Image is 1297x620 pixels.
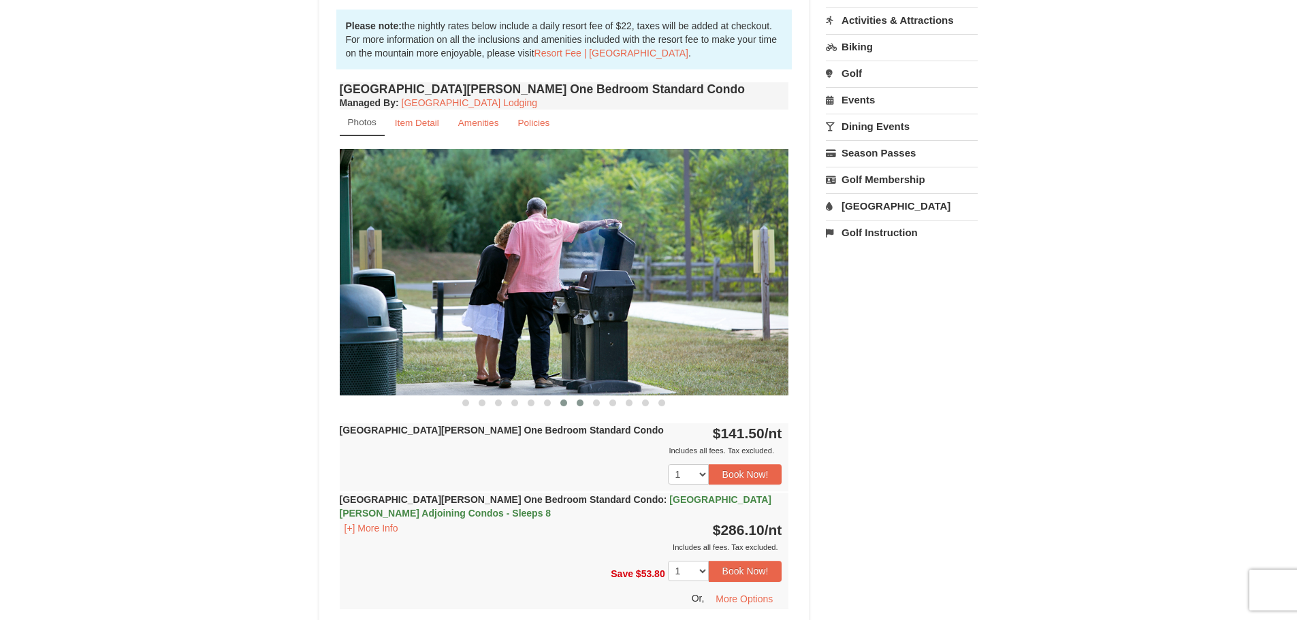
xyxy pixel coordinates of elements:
small: Amenities [458,118,499,128]
h4: [GEOGRAPHIC_DATA][PERSON_NAME] One Bedroom Standard Condo [340,82,789,96]
div: the nightly rates below include a daily resort fee of $22, taxes will be added at checkout. For m... [336,10,792,69]
a: Resort Fee | [GEOGRAPHIC_DATA] [534,48,688,59]
small: Item Detail [395,118,439,128]
span: Save [611,568,633,579]
a: Policies [509,110,558,136]
a: [GEOGRAPHIC_DATA] [826,193,978,218]
a: Photos [340,110,385,136]
a: Activities & Attractions [826,7,978,33]
strong: $141.50 [713,425,782,441]
a: Golf Instruction [826,220,978,245]
span: Managed By [340,97,396,108]
a: Season Passes [826,140,978,165]
small: Policies [517,118,549,128]
span: /nt [765,425,782,441]
a: [GEOGRAPHIC_DATA] Lodging [402,97,537,108]
img: 18876286-195-42e832b4.jpg [340,149,789,395]
a: Biking [826,34,978,59]
div: Includes all fees. Tax excluded. [340,540,782,554]
div: Includes all fees. Tax excluded. [340,444,782,457]
a: Golf Membership [826,167,978,192]
span: $53.80 [636,568,665,579]
span: : [664,494,667,505]
button: Book Now! [709,464,782,485]
a: Amenities [449,110,508,136]
strong: [GEOGRAPHIC_DATA][PERSON_NAME] One Bedroom Standard Condo [340,425,664,436]
strong: : [340,97,399,108]
button: More Options [707,589,782,609]
small: Photos [348,117,377,127]
span: /nt [765,522,782,538]
button: Book Now! [709,561,782,581]
a: Item Detail [386,110,448,136]
span: $286.10 [713,522,765,538]
span: Or, [692,592,705,603]
a: Events [826,87,978,112]
strong: Please note: [346,20,402,31]
strong: [GEOGRAPHIC_DATA][PERSON_NAME] One Bedroom Standard Condo [340,494,771,519]
a: Golf [826,61,978,86]
button: [+] More Info [340,521,403,536]
a: Dining Events [826,114,978,139]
